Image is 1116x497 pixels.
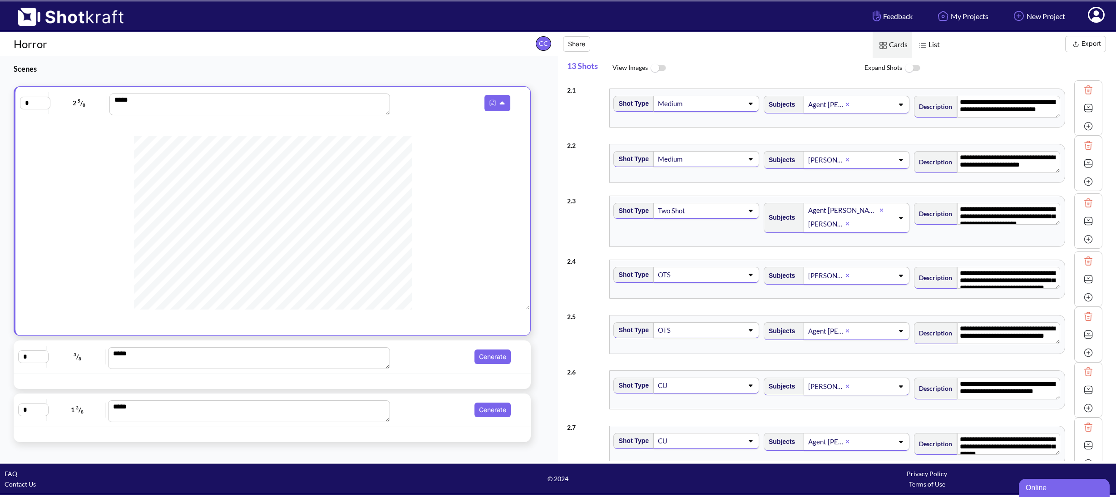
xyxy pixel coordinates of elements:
[914,154,952,169] span: Description
[567,307,605,322] div: 2 . 5
[657,435,702,447] div: CU
[912,32,944,58] span: List
[563,36,590,52] button: Share
[914,206,952,221] span: Description
[487,97,499,109] img: Pdf Icon
[51,96,108,110] span: 2 /
[935,8,951,24] img: Home Icon
[78,98,80,103] span: 5
[474,403,511,417] button: Generate
[648,59,668,78] img: ToggleOff Icon
[764,324,795,339] span: Subjects
[873,32,912,58] span: Cards
[614,323,649,338] span: Shot Type
[928,4,995,28] a: My Projects
[807,154,845,166] div: [PERSON_NAME]
[1081,119,1095,133] img: Add Icon
[79,356,81,362] span: 8
[1081,438,1095,452] img: Expand Icon
[1081,310,1095,323] img: Trash Icon
[1081,196,1095,210] img: Trash Icon
[764,434,795,449] span: Subjects
[764,153,795,167] span: Subjects
[1081,254,1095,268] img: Trash Icon
[567,418,605,433] div: 2 . 7
[657,98,702,110] div: Medium
[1081,290,1095,304] img: Add Icon
[914,99,952,114] span: Description
[1081,420,1095,434] img: Trash Icon
[917,39,928,51] img: List Icon
[807,380,845,393] div: [PERSON_NAME]
[807,436,845,448] div: Agent [PERSON_NAME]
[742,479,1111,489] div: Terms of Use
[614,96,649,111] span: Shot Type
[764,268,795,283] span: Subjects
[807,325,845,337] div: Agent [PERSON_NAME]
[567,80,605,95] div: 2 . 1
[5,480,36,488] a: Contact Us
[1081,401,1095,415] img: Add Icon
[657,324,702,336] div: OTS
[567,136,605,151] div: 2 . 2
[914,436,952,451] span: Description
[764,97,795,112] span: Subjects
[614,203,649,218] span: Shot Type
[1081,83,1095,97] img: Trash Icon
[49,403,106,417] span: 1 /
[81,409,84,415] span: 8
[1081,365,1095,379] img: Trash Icon
[76,405,79,410] span: 3
[1065,36,1106,52] button: Export
[742,468,1111,479] div: Privacy Policy
[1081,157,1095,170] img: Expand Icon
[657,153,702,165] div: Medium
[807,98,845,111] div: Agent [PERSON_NAME]
[1011,8,1027,24] img: Add Icon
[474,349,511,364] button: Generate
[1081,383,1095,397] img: Expand Icon
[567,191,605,206] div: 2 . 3
[1081,214,1095,228] img: Expand Icon
[614,378,649,393] span: Shot Type
[1081,328,1095,341] img: Expand Icon
[807,270,845,282] div: [PERSON_NAME]
[614,433,649,448] span: Shot Type
[536,36,551,51] span: CC
[567,251,605,266] div: 2 . 4
[74,352,76,357] span: 3
[807,204,879,217] div: Agent [PERSON_NAME]
[14,64,535,74] h3: Scenes
[1070,39,1081,50] img: Export Icon
[1081,272,1095,286] img: Expand Icon
[612,59,864,78] span: View Images
[614,267,649,282] span: Shot Type
[914,270,952,285] span: Description
[657,379,702,392] div: CU
[914,381,952,396] span: Description
[49,349,106,364] span: /
[914,325,952,340] span: Description
[657,205,702,217] div: Two Shot
[1081,346,1095,359] img: Add Icon
[5,470,17,477] a: FAQ
[1019,477,1111,497] iframe: chat widget
[657,269,702,281] div: OTS
[83,102,85,108] span: 8
[1004,4,1072,28] a: New Project
[764,379,795,394] span: Subjects
[870,8,883,24] img: Hand Icon
[1081,232,1095,246] img: Add Icon
[807,218,845,230] div: [PERSON_NAME]
[1081,101,1095,115] img: Expand Icon
[1081,138,1095,152] img: Trash Icon
[567,56,612,80] span: 13 Shots
[764,210,795,225] span: Subjects
[374,473,743,484] span: © 2024
[614,152,649,167] span: Shot Type
[1081,175,1095,188] img: Add Icon
[1081,457,1095,470] img: Add Icon
[870,11,913,21] span: Feedback
[902,59,923,78] img: ToggleOff Icon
